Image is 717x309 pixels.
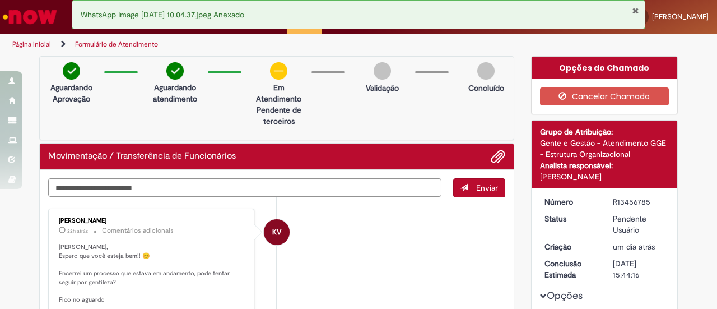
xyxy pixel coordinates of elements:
[102,226,174,236] small: Comentários adicionais
[613,213,665,236] div: Pendente Usuário
[264,219,290,245] div: Karine Vieira
[453,178,505,197] button: Enviar
[540,171,669,182] div: [PERSON_NAME]
[67,228,88,234] time: 28/08/2025 15:51:49
[613,242,655,252] time: 28/08/2025 10:44:12
[148,82,202,104] p: Aguardando atendimento
[540,137,669,160] div: Gente e Gestão - Atendimento GGE - Estrutura Organizacional
[59,243,245,305] p: [PERSON_NAME], Espero que você esteja bem!! 😊 Encerrei um processo que estava em andamento, pode ...
[252,82,306,104] p: Em Atendimento
[272,219,281,246] span: KV
[48,178,441,197] textarea: Digite sua mensagem aqui...
[536,258,605,280] dt: Conclusão Estimada
[613,196,665,207] div: R13456785
[613,242,655,252] span: um dia atrás
[12,40,51,49] a: Página inicial
[81,10,244,20] span: WhatsApp Image [DATE] 10.04.37.jpeg Anexado
[1,6,59,28] img: ServiceNow
[613,258,665,280] div: [DATE] 15:44:16
[477,62,495,80] img: img-circle-grey.png
[536,213,605,224] dt: Status
[75,40,158,49] a: Formulário de Atendimento
[366,82,399,94] p: Validação
[536,196,605,207] dt: Número
[540,87,669,105] button: Cancelar Chamado
[166,62,184,80] img: check-circle-green.png
[532,57,678,79] div: Opções do Chamado
[374,62,391,80] img: img-circle-grey.png
[652,12,709,21] span: [PERSON_NAME]
[63,62,80,80] img: check-circle-green.png
[536,241,605,252] dt: Criação
[476,183,498,193] span: Enviar
[48,151,236,162] h2: Movimentação / Transferência de Funcionários Histórico de tíquete
[270,62,287,80] img: circle-minus.png
[8,34,469,55] ul: Trilhas de página
[613,241,665,252] div: 28/08/2025 10:44:12
[540,126,669,137] div: Grupo de Atribuição:
[67,228,88,234] span: 22h atrás
[491,149,505,164] button: Adicionar anexos
[632,6,639,15] button: Fechar Notificação
[252,104,306,127] p: Pendente de terceiros
[540,160,669,171] div: Analista responsável:
[59,218,245,224] div: [PERSON_NAME]
[44,82,99,104] p: Aguardando Aprovação
[468,82,504,94] p: Concluído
